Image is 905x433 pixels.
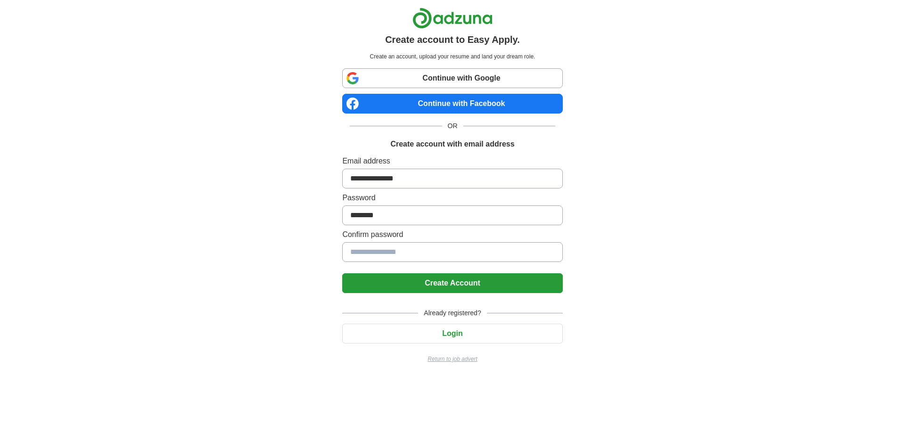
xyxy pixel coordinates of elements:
[342,94,562,114] a: Continue with Facebook
[342,192,562,204] label: Password
[342,355,562,363] a: Return to job advert
[342,324,562,343] button: Login
[344,52,560,61] p: Create an account, upload your resume and land your dream role.
[342,229,562,240] label: Confirm password
[385,33,520,47] h1: Create account to Easy Apply.
[342,155,562,167] label: Email address
[442,121,463,131] span: OR
[418,308,486,318] span: Already registered?
[412,8,493,29] img: Adzuna logo
[342,68,562,88] a: Continue with Google
[390,139,514,150] h1: Create account with email address
[342,329,562,337] a: Login
[342,273,562,293] button: Create Account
